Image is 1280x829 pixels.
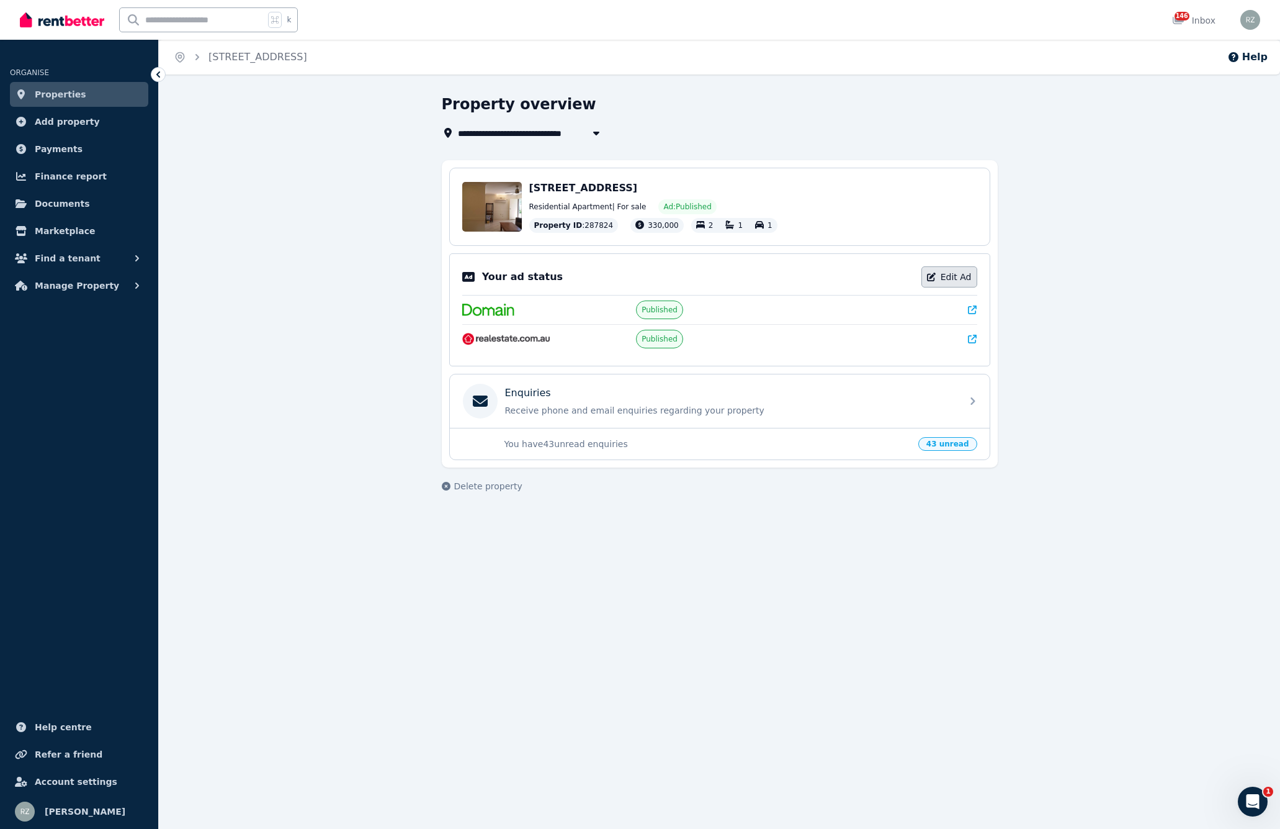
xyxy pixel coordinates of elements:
[1172,14,1215,27] div: Inbox
[287,15,291,25] span: k
[35,169,107,184] span: Finance report
[20,11,104,29] img: RentBetter
[10,246,148,271] button: Find a tenant
[45,804,125,819] span: [PERSON_NAME]
[208,51,307,63] a: [STREET_ADDRESS]
[1238,787,1268,817] iframe: Intercom live chat
[10,109,148,134] a: Add property
[648,221,679,230] span: 330,000
[738,221,743,230] span: 1
[462,333,551,345] img: RealEstate.com.au
[482,270,563,284] p: Your ad status
[921,266,977,288] a: Edit Ad
[10,191,148,216] a: Documents
[35,87,86,102] span: Properties
[642,305,678,315] span: Published
[10,715,148,740] a: Help centre
[529,202,647,212] span: Residential Apartment | For sale
[10,164,148,189] a: Finance report
[10,137,148,161] a: Payments
[10,68,49,77] span: ORGANISE
[35,774,117,789] span: Account settings
[663,202,711,212] span: Ad: Published
[35,114,100,129] span: Add property
[454,480,522,492] span: Delete property
[35,224,95,238] span: Marketplace
[35,720,92,735] span: Help centre
[1263,787,1273,797] span: 1
[10,82,148,107] a: Properties
[442,94,596,114] h1: Property overview
[1227,50,1268,65] button: Help
[35,251,101,266] span: Find a tenant
[1240,10,1260,30] img: robert zmeskal
[529,182,638,194] span: [STREET_ADDRESS]
[35,196,90,211] span: Documents
[505,404,954,417] p: Receive phone and email enquiries regarding your property
[918,437,977,451] span: 43 unread
[35,747,102,762] span: Refer a friend
[529,218,619,233] div: : 287824
[709,221,714,230] span: 2
[505,386,551,401] p: Enquiries
[1175,12,1189,20] span: 146
[642,334,678,344] span: Published
[15,802,35,822] img: robert zmeskal
[159,40,322,75] nav: Breadcrumb
[768,221,772,230] span: 1
[462,304,514,316] img: Domain.com.au
[10,769,148,794] a: Account settings
[35,142,83,156] span: Payments
[504,438,911,450] p: You have 43 unread enquiries
[35,278,119,293] span: Manage Property
[442,480,522,492] button: Delete property
[10,219,148,243] a: Marketplace
[450,374,990,428] a: EnquiriesReceive phone and email enquiries regarding your property
[10,273,148,298] button: Manage Property
[10,742,148,767] a: Refer a friend
[534,220,583,230] span: Property ID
